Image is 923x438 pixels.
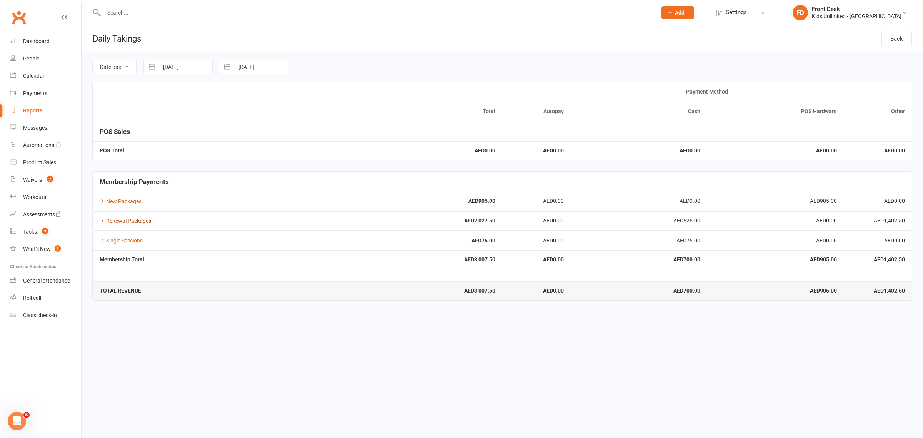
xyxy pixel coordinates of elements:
strong: AED0.00 [578,148,700,154]
strong: AED1,402.50 [851,257,905,262]
div: Reports [23,107,42,114]
div: Other [851,109,905,114]
div: Messages [23,125,47,131]
strong: AED0.00 [373,148,496,154]
div: Assessments [23,211,61,217]
input: From [159,60,212,74]
span: Settings [726,4,747,21]
div: AED1,402.50 [851,218,905,224]
strong: AED0.00 [714,148,837,154]
div: Total [373,109,496,114]
strong: AED0.00 [509,148,563,154]
button: Add [661,6,694,19]
input: To [234,60,288,74]
strong: Membership Total [100,256,144,262]
a: Class kiosk mode [10,307,81,324]
strong: AED700.00 [578,257,700,262]
strong: AED0.00 [509,288,563,294]
strong: AED75.00 [373,238,496,244]
iframe: Intercom live chat [8,412,26,430]
a: Clubworx [9,8,28,27]
strong: AED0.00 [851,148,905,154]
div: AED0.00 [714,218,837,224]
h5: Membership Payments [100,178,905,186]
strong: AED700.00 [578,288,700,294]
div: Class check-in [23,312,57,318]
a: Reports [10,102,81,119]
div: Roll call [23,295,41,301]
div: Workouts [23,194,46,200]
strong: AED905.00 [714,257,837,262]
strong: TOTAL REVENUE [100,288,141,294]
a: Waivers 7 [10,171,81,189]
a: Automations [10,137,81,154]
h1: Daily Takings [82,25,141,52]
strong: AED1,402.50 [851,288,905,294]
strong: AED905.00 [714,288,837,294]
div: Cash [578,109,700,114]
div: Dashboard [23,38,50,44]
div: AED0.00 [851,238,905,244]
strong: AED2,027.50 [373,218,496,224]
div: POS Hardware [714,109,837,114]
div: Product Sales [23,159,56,166]
a: Renewal Packages [100,218,151,224]
div: Payments [23,90,47,96]
div: Tasks [23,229,37,235]
input: Search... [102,7,651,18]
strong: AED905.00 [373,198,496,204]
div: AED0.00 [578,198,700,204]
div: AED0.00 [714,238,837,244]
div: Payment Method [509,89,905,95]
div: General attendance [23,278,70,284]
div: Autopay [509,109,563,114]
a: People [10,50,81,67]
div: AED0.00 [851,198,905,204]
a: Calendar [10,67,81,85]
a: General attendance kiosk mode [10,272,81,289]
a: Dashboard [10,33,81,50]
a: New Packages [100,198,142,204]
span: 5 [23,412,30,418]
strong: AED3,007.50 [373,288,496,294]
div: People [23,55,39,62]
div: FD [793,5,808,20]
a: Payments [10,85,81,102]
div: AED0.00 [509,218,563,224]
a: Back [881,31,912,47]
div: What's New [23,246,51,252]
a: Roll call [10,289,81,307]
span: 1 [55,245,61,252]
div: AED0.00 [509,238,563,244]
a: Assessments [10,206,81,223]
a: Workouts [10,189,81,206]
div: Front Desk [812,6,901,13]
a: Single Sessions [100,237,143,244]
strong: AED0.00 [509,257,563,262]
span: 7 [47,176,53,182]
div: AED905.00 [714,198,837,204]
strong: POS Total [100,147,124,154]
div: AED75.00 [578,238,700,244]
div: AED625.00 [578,218,700,224]
div: Calendar [23,73,45,79]
a: Product Sales [10,154,81,171]
a: What's New1 [10,241,81,258]
strong: AED3,007.50 [373,257,496,262]
span: 3 [42,228,48,234]
div: Automations [23,142,54,148]
div: Waivers [23,177,42,183]
div: Kids Unlimited - [GEOGRAPHIC_DATA] [812,13,901,20]
a: Tasks 3 [10,223,81,241]
div: AED0.00 [509,198,563,204]
h5: POS Sales [100,128,905,135]
span: Add [675,10,685,16]
a: Messages [10,119,81,137]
